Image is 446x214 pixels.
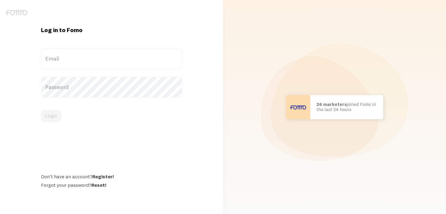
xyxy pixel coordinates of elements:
[91,182,106,188] a: Reset!
[41,77,182,98] label: Password
[41,173,182,179] div: Don't have an account?
[41,26,182,34] h1: Log in to Fomo
[41,48,182,69] label: Email
[316,102,377,112] p: joined Fomo in the last 24 hours
[5,10,27,15] img: fomo-logo-gray-b99e0e8ada9f9040e2984d0d95b3b12da0074ffd48d1e5cb62ac37fc77b0b268.svg
[41,182,182,188] div: Forgot your password?
[286,95,310,119] img: User avatar
[316,101,347,107] b: 26 marketers
[92,173,114,179] a: Register!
